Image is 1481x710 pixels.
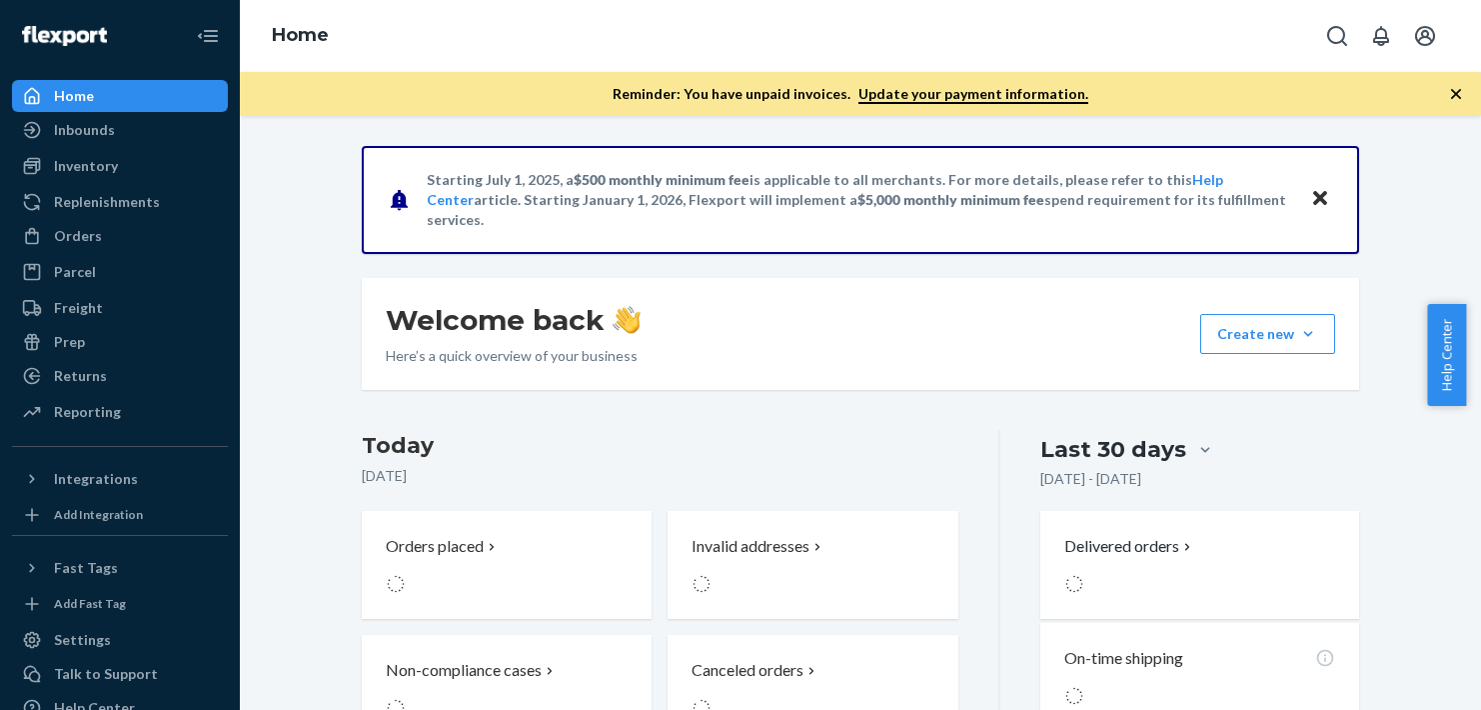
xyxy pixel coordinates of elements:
button: Invalid addresses [668,511,957,619]
button: Open notifications [1361,16,1401,56]
a: Returns [12,360,228,392]
p: Here’s a quick overview of your business [386,346,641,366]
h3: Today [362,430,958,462]
div: Reporting [54,402,121,422]
span: $500 monthly minimum fee [574,171,749,188]
p: [DATE] [362,466,958,486]
div: Talk to Support [54,664,158,684]
a: Parcel [12,256,228,288]
a: Settings [12,624,228,656]
p: Non-compliance cases [386,659,542,682]
button: Integrations [12,463,228,495]
div: Parcel [54,262,96,282]
p: Orders placed [386,535,484,558]
button: Close [1307,185,1333,214]
a: Orders [12,220,228,252]
div: Replenishments [54,192,160,212]
div: Settings [54,630,111,650]
div: Integrations [54,469,138,489]
img: Flexport logo [22,26,107,46]
div: Orders [54,226,102,246]
button: Create new [1200,314,1335,354]
a: Reporting [12,396,228,428]
a: Inventory [12,150,228,182]
p: Starting July 1, 2025, a is applicable to all merchants. For more details, please refer to this a... [427,170,1291,230]
div: Home [54,86,94,106]
a: Home [272,24,329,46]
p: On-time shipping [1064,647,1183,670]
a: Replenishments [12,186,228,218]
p: Invalid addresses [692,535,809,558]
a: Freight [12,292,228,324]
p: Canceled orders [692,659,803,682]
button: Talk to Support [12,658,228,690]
a: Home [12,80,228,112]
a: Inbounds [12,114,228,146]
p: Reminder: You have unpaid invoices. [613,84,1088,104]
a: Add Fast Tag [12,592,228,616]
div: Freight [54,298,103,318]
div: Returns [54,366,107,386]
div: Inbounds [54,120,115,140]
button: Open account menu [1405,16,1445,56]
span: $5,000 monthly minimum fee [857,191,1044,208]
button: Delivered orders [1064,535,1195,558]
button: Close Navigation [188,16,228,56]
h1: Welcome back [386,302,641,338]
button: Orders placed [362,511,652,619]
button: Open Search Box [1317,16,1357,56]
a: Add Integration [12,503,228,527]
a: Update your payment information. [858,85,1088,104]
a: Prep [12,326,228,358]
div: Inventory [54,156,118,176]
div: Last 30 days [1040,434,1186,465]
div: Add Integration [54,506,143,523]
button: Fast Tags [12,552,228,584]
img: hand-wave emoji [613,306,641,334]
ol: breadcrumbs [256,7,345,65]
div: Fast Tags [54,558,118,578]
p: [DATE] - [DATE] [1040,469,1141,489]
button: Help Center [1427,304,1466,406]
div: Add Fast Tag [54,595,126,612]
div: Prep [54,332,85,352]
